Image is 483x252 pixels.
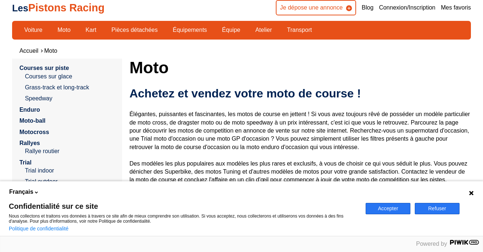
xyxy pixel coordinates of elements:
p: Nous collectons et traitons vos données à travers ce site afin de mieux comprendre son utilisatio... [9,214,357,224]
span: Powered by [416,241,447,247]
p: Élégantes, puissantes et fascinantes, les motos de course en jettent ! Si vous avez toujours rêvé... [129,110,471,184]
a: Pièces détachées [107,24,162,36]
a: Moto-ball [19,118,45,124]
button: Accepter [366,203,410,214]
a: Atelier [250,24,277,36]
a: Équipe [217,24,245,36]
a: Enduro [19,107,40,113]
button: Refuser [415,203,460,214]
h1: Moto [129,59,471,76]
span: Français [9,188,33,196]
a: Accueil [19,48,39,54]
a: Blog [362,4,373,12]
a: LesPistons Racing [12,2,105,14]
a: Trial indoor [25,167,115,175]
a: Mes favoris [441,4,471,12]
a: Courses sur glace [25,73,115,81]
span: Confidentialité sur ce site [9,203,357,210]
a: Équipements [168,24,212,36]
a: Voiture [19,24,47,36]
h2: Achetez et vendez votre moto de course ! [129,86,471,101]
a: Trial outdoor [25,178,115,186]
a: Kart [81,24,101,36]
a: Courses sur piste [19,65,69,71]
a: Transport [282,24,317,36]
span: Les [12,3,28,13]
a: Moto [53,24,76,36]
a: Politique de confidentialité [9,226,69,231]
a: Motocross [19,129,49,135]
a: Rallyes [19,140,40,146]
a: Trial [19,159,32,166]
a: Grass-track et long-track [25,84,115,92]
a: Connexion/Inscription [379,4,435,12]
a: Speedway [25,94,115,103]
a: Moto [44,48,58,54]
a: Rallye routier [25,147,115,155]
